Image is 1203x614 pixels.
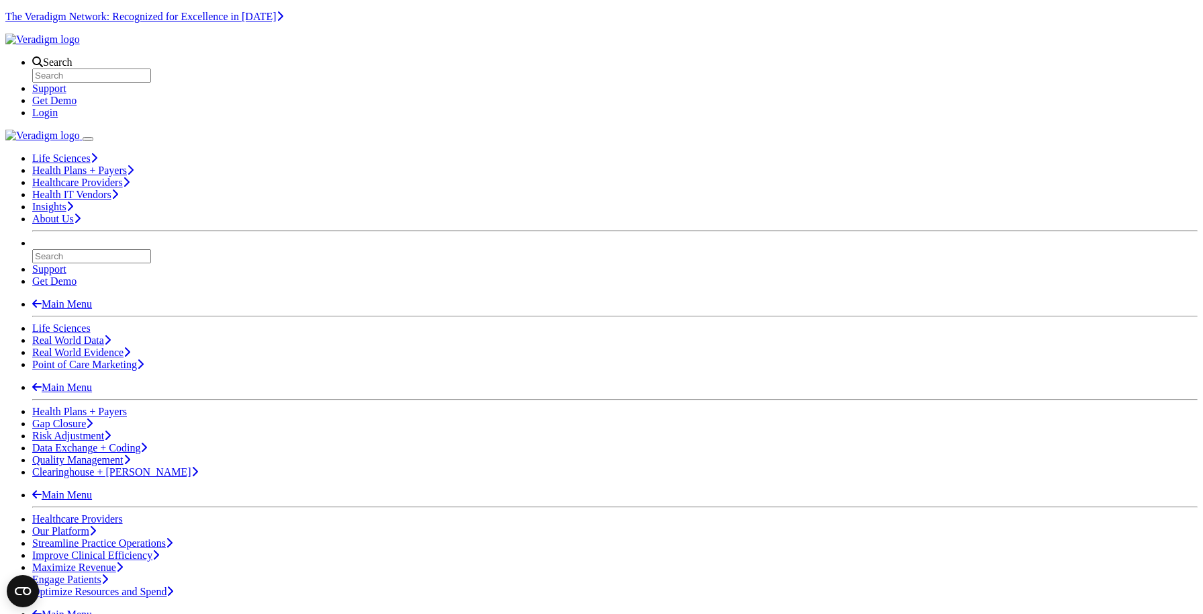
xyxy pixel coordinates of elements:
a: Veradigm logo [5,34,80,45]
a: Get Demo [32,275,77,287]
a: Life Sciences [32,152,97,164]
a: Quality Management [32,454,130,466]
input: Search [32,249,151,263]
a: Clearinghouse + [PERSON_NAME] [32,466,198,478]
button: Open CMP widget [7,575,39,607]
a: Support [32,263,66,275]
a: Healthcare Providers [32,513,123,525]
a: Gap Closure [32,418,93,429]
a: Insights [32,201,73,212]
a: Risk Adjustment [32,430,111,441]
a: Our Platform [32,525,96,537]
a: The Veradigm Network: Recognized for Excellence in [DATE]Learn More [5,11,283,22]
input: Search [32,69,151,83]
section: Covid alert [5,11,1198,23]
a: Improve Clinical Efficiency [32,550,159,561]
a: About Us [32,213,81,224]
a: Real World Data [32,335,111,346]
a: Life Sciences [32,322,91,334]
a: Optimize Resources and Spend [32,586,173,597]
iframe: Drift Chat Widget [945,531,1187,598]
a: Veradigm logo [5,130,83,141]
img: Veradigm logo [5,130,80,142]
a: Get Demo [32,95,77,106]
a: Data Exchange + Coding [32,442,147,453]
a: Main Menu [32,382,92,393]
a: Maximize Revenue [32,562,123,573]
a: Engage Patients [32,574,108,585]
img: Veradigm logo [5,34,80,46]
a: Real World Evidence [32,347,130,358]
a: Support [32,83,66,94]
a: Main Menu [32,298,92,310]
a: Streamline Practice Operations [32,537,173,549]
span: Learn More [277,11,283,22]
a: Main Menu [32,489,92,500]
a: Login [32,107,58,118]
button: Toggle Navigation Menu [83,137,93,141]
a: Health IT Vendors [32,189,118,200]
a: Point of Care Marketing [32,359,144,370]
a: Health Plans + Payers [32,406,127,417]
a: Search [32,56,73,68]
a: Healthcare Providers [32,177,130,188]
a: Health Plans + Payers [32,165,134,176]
